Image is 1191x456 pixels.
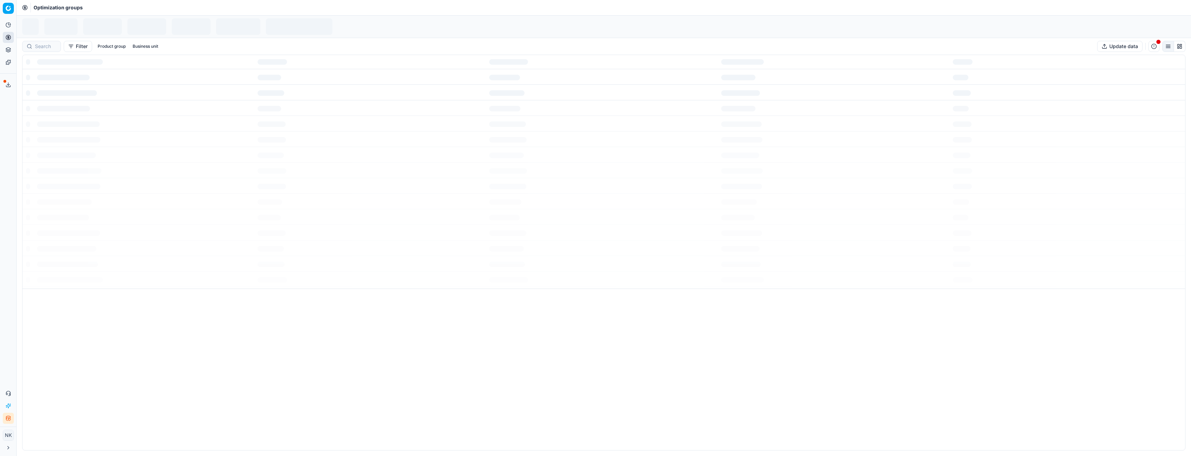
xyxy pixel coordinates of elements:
[95,42,128,51] button: Product group
[34,4,83,11] span: Optimization groups
[34,4,83,11] nav: breadcrumb
[3,430,14,441] button: NK
[1097,41,1143,52] button: Update data
[35,43,56,50] input: Search
[130,42,161,51] button: Business unit
[3,430,14,440] span: NK
[64,41,92,52] button: Filter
